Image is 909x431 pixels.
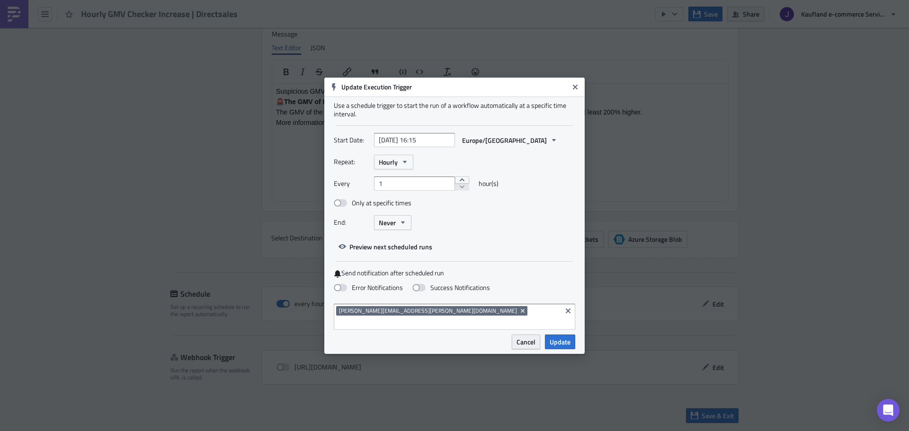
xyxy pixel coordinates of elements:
button: decrement [455,183,469,191]
button: Remove Tag [519,306,527,316]
label: Start Date: [334,133,369,147]
label: Every [334,176,369,191]
button: Cancel [512,334,540,349]
label: End: [334,215,369,229]
h6: Update Execution Trigger [341,83,569,91]
label: Send notification after scheduled run [334,269,575,278]
strong: The GMV of the last hour shows a strong increase from [DATE]. [12,14,212,22]
button: increment [455,176,469,184]
input: YYYY-MM-DD HH:mm [374,133,455,147]
button: Hourly [374,155,413,169]
label: Only at specific times [334,199,411,207]
button: Close [568,80,582,94]
span: Hourly [379,157,398,167]
p: The GMV of the last hour shows strong growth compared to the same hour the day before. The GMV is... [4,25,452,32]
span: Never [379,218,396,228]
button: Update [545,334,575,349]
p: More information can be found [4,35,452,43]
div: Open Intercom Messenger [877,399,900,422]
span: Europe/[GEOGRAPHIC_DATA] [462,135,547,145]
span: [PERSON_NAME][EMAIL_ADDRESS][PERSON_NAME][DOMAIN_NAME] [339,307,517,315]
button: Europe/[GEOGRAPHIC_DATA] [457,133,562,148]
button: Never [374,215,411,230]
div: Use a schedule trigger to start the run of a workflow automatically at a specific time interval. [334,101,575,118]
a: here [94,35,107,43]
label: Repeat: [334,155,369,169]
p: Suspicious GMV Behavior detected - Hourly GMV Checker Increase [4,4,452,11]
body: Rich Text Area. Press ALT-0 for help. [4,4,452,43]
span: Cancel [517,337,535,347]
span: Preview next scheduled runs [349,242,432,252]
button: Preview next scheduled runs [334,239,437,254]
button: Clear selected items [562,305,574,317]
strong: 🚨 [4,14,12,22]
span: hour(s) [479,176,499,191]
strong: 🚨 [212,14,220,22]
label: Error Notifications [334,283,403,292]
span: Update [550,337,570,347]
label: Success Notifications [412,283,490,292]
